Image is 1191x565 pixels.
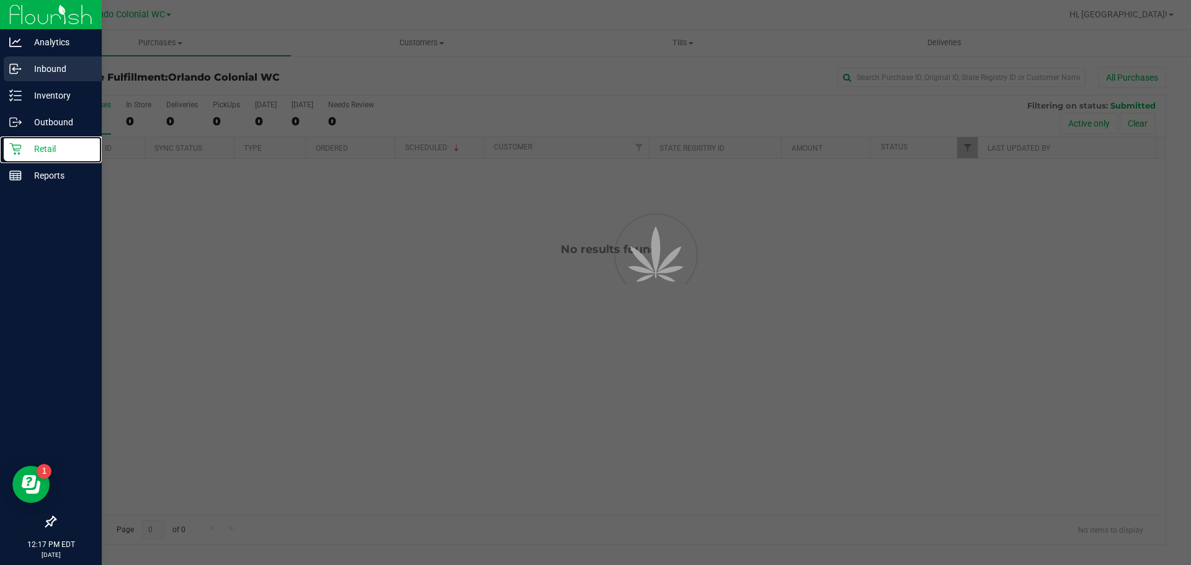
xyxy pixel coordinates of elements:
[22,88,96,103] p: Inventory
[22,141,96,156] p: Retail
[6,550,96,559] p: [DATE]
[22,61,96,76] p: Inbound
[22,35,96,50] p: Analytics
[37,464,51,479] iframe: Resource center unread badge
[9,116,22,128] inline-svg: Outbound
[12,466,50,503] iframe: Resource center
[9,63,22,75] inline-svg: Inbound
[9,89,22,102] inline-svg: Inventory
[6,539,96,550] p: 12:17 PM EDT
[22,168,96,183] p: Reports
[9,36,22,48] inline-svg: Analytics
[9,143,22,155] inline-svg: Retail
[9,169,22,182] inline-svg: Reports
[22,115,96,130] p: Outbound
